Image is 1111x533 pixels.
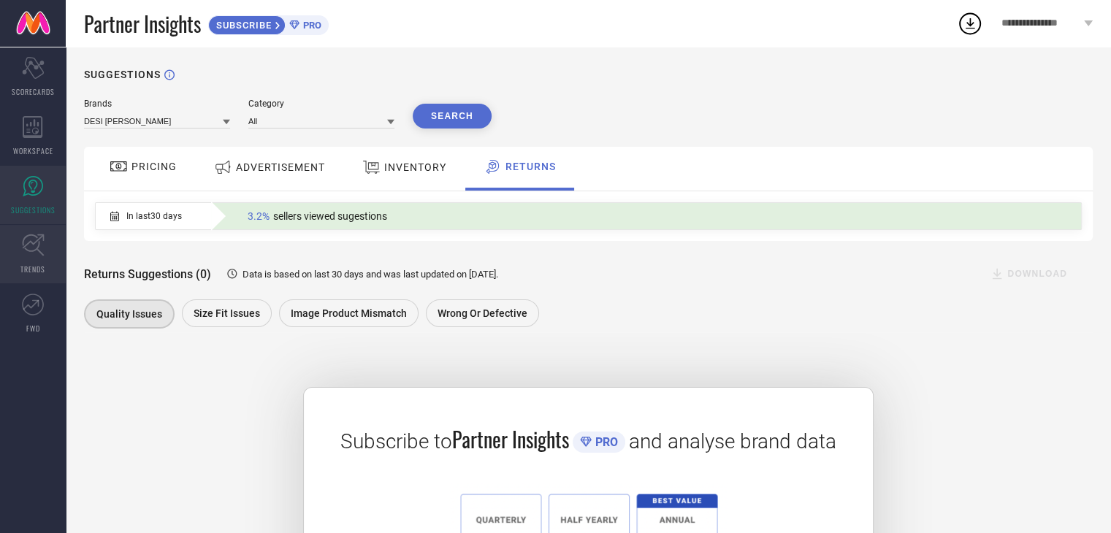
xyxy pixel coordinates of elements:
[384,161,446,173] span: INVENTORY
[13,145,53,156] span: WORKSPACE
[452,424,569,454] span: Partner Insights
[248,210,270,222] span: 3.2%
[126,211,182,221] span: In last 30 days
[84,267,211,281] span: Returns Suggestions (0)
[194,307,260,319] span: Size fit issues
[592,435,618,449] span: PRO
[299,20,321,31] span: PRO
[438,307,527,319] span: Wrong or Defective
[84,99,230,109] div: Brands
[84,69,161,80] h1: SUGGESTIONS
[20,264,45,275] span: TRENDS
[12,86,55,97] span: SCORECARDS
[273,210,387,222] span: sellers viewed sugestions
[340,429,452,453] span: Subscribe to
[243,269,498,280] span: Data is based on last 30 days and was last updated on [DATE] .
[240,207,394,226] div: Percentage of sellers who have viewed suggestions for the current Insight Type
[629,429,836,453] span: and analyse brand data
[131,161,177,172] span: PRICING
[291,307,407,319] span: Image product mismatch
[413,104,492,129] button: Search
[957,10,983,37] div: Open download list
[96,308,162,320] span: Quality issues
[26,323,40,334] span: FWD
[248,99,394,109] div: Category
[11,204,56,215] span: SUGGESTIONS
[208,12,329,35] a: SUBSCRIBEPRO
[236,161,325,173] span: ADVERTISEMENT
[84,9,201,39] span: Partner Insights
[209,20,275,31] span: SUBSCRIBE
[505,161,556,172] span: RETURNS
